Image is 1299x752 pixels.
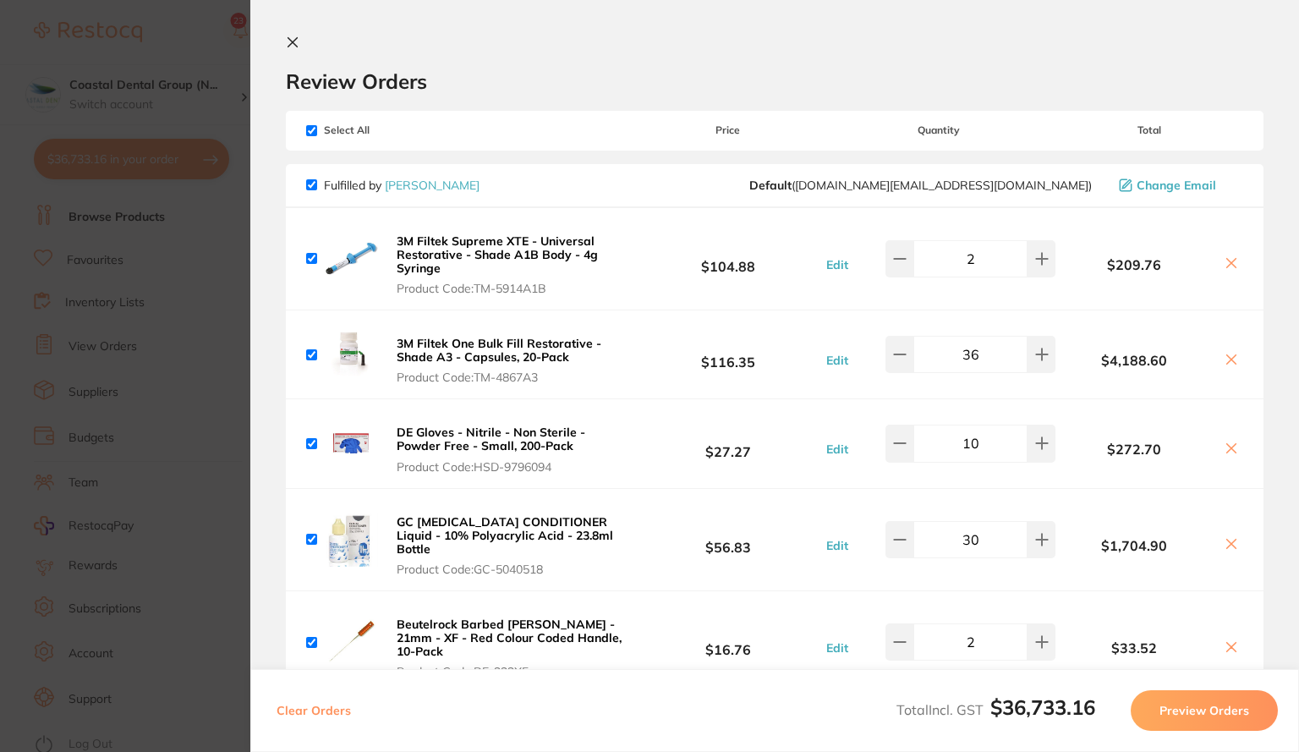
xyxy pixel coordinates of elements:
[990,694,1095,720] b: $36,733.16
[397,336,601,365] b: 3M Filtek One Bulk Fill Restorative - Shade A3 - Capsules, 20-Pack
[392,425,634,474] button: DE Gloves - Nitrile - Non Sterile - Powder Free - Small, 200-Pack Product Code:HSD-9796094
[634,124,822,136] span: Price
[397,371,629,384] span: Product Code: TM-4867A3
[821,257,853,272] button: Edit
[385,178,480,193] a: [PERSON_NAME]
[821,124,1055,136] span: Quantity
[324,417,378,471] img: bDFweHJmaA
[1055,353,1213,368] b: $4,188.60
[324,178,480,192] p: Fulfilled by
[392,336,634,385] button: 3M Filtek One Bulk Fill Restorative - Shade A3 - Capsules, 20-Pack Product Code:TM-4867A3
[397,617,622,659] b: Beutelrock Barbed [PERSON_NAME] - 21mm - XF - Red Colour Coded Handle, 10-Pack
[749,178,1092,192] span: customer.care@henryschein.com.au
[306,124,475,136] span: Select All
[397,282,629,295] span: Product Code: TM-5914A1B
[634,524,822,555] b: $56.83
[1055,124,1243,136] span: Total
[397,425,585,453] b: DE Gloves - Nitrile - Non Sterile - Powder Free - Small, 200-Pack
[749,178,792,193] b: Default
[634,244,822,275] b: $104.88
[1055,538,1213,553] b: $1,704.90
[397,563,629,576] span: Product Code: GC-5040518
[392,617,634,679] button: Beutelrock Barbed [PERSON_NAME] - 21mm - XF - Red Colour Coded Handle, 10-Pack Product Code:BE-333XF
[397,460,629,474] span: Product Code: HSD-9796094
[634,627,822,658] b: $16.76
[392,514,634,577] button: GC [MEDICAL_DATA] CONDITIONER Liquid - 10% Polyacrylic Acid - 23.8ml Bottle Product Code:GC-5040518
[324,327,378,381] img: OHczMnNzcQ
[397,514,613,557] b: GC [MEDICAL_DATA] CONDITIONER Liquid - 10% Polyacrylic Acid - 23.8ml Bottle
[821,640,853,656] button: Edit
[896,701,1095,718] span: Total Incl. GST
[271,690,356,731] button: Clear Orders
[1114,178,1243,193] button: Change Email
[397,665,629,678] span: Product Code: BE-333XF
[1137,178,1216,192] span: Change Email
[1055,442,1213,457] b: $272.70
[634,339,822,371] b: $116.35
[324,615,378,669] img: dTE0YnpqYw
[1131,690,1278,731] button: Preview Orders
[324,232,378,286] img: aTNlNHQ2NA
[397,233,598,276] b: 3M Filtek Supreme XTE - Universal Restorative - Shade A1B Body - 4g Syringe
[324,513,378,567] img: bzJlY2Jncg
[821,353,853,368] button: Edit
[286,69,1263,94] h2: Review Orders
[634,428,822,459] b: $27.27
[821,538,853,553] button: Edit
[392,233,634,296] button: 3M Filtek Supreme XTE - Universal Restorative - Shade A1B Body - 4g Syringe Product Code:TM-5914A1B
[1055,257,1213,272] b: $209.76
[821,442,853,457] button: Edit
[1055,640,1213,656] b: $33.52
